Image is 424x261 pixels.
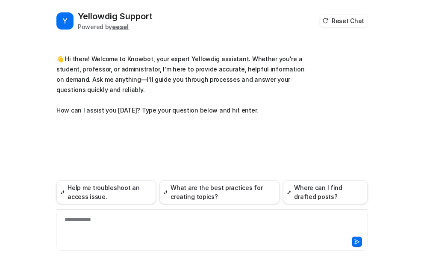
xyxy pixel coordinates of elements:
[159,180,280,204] button: What are the best practices for creating topics?
[78,22,153,31] div: Powered by
[112,23,129,30] b: eesel
[56,54,306,116] p: 👋 Hi there! Welcome to Knowbot, your expert Yellowdig assistant. Whether you're a student, profes...
[56,12,74,30] span: Y
[283,180,368,204] button: Where can I find drafted posts?
[56,180,156,204] button: Help me troubleshoot an access issue.
[320,15,368,27] button: Reset Chat
[78,10,153,22] h2: Yellowdig Support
